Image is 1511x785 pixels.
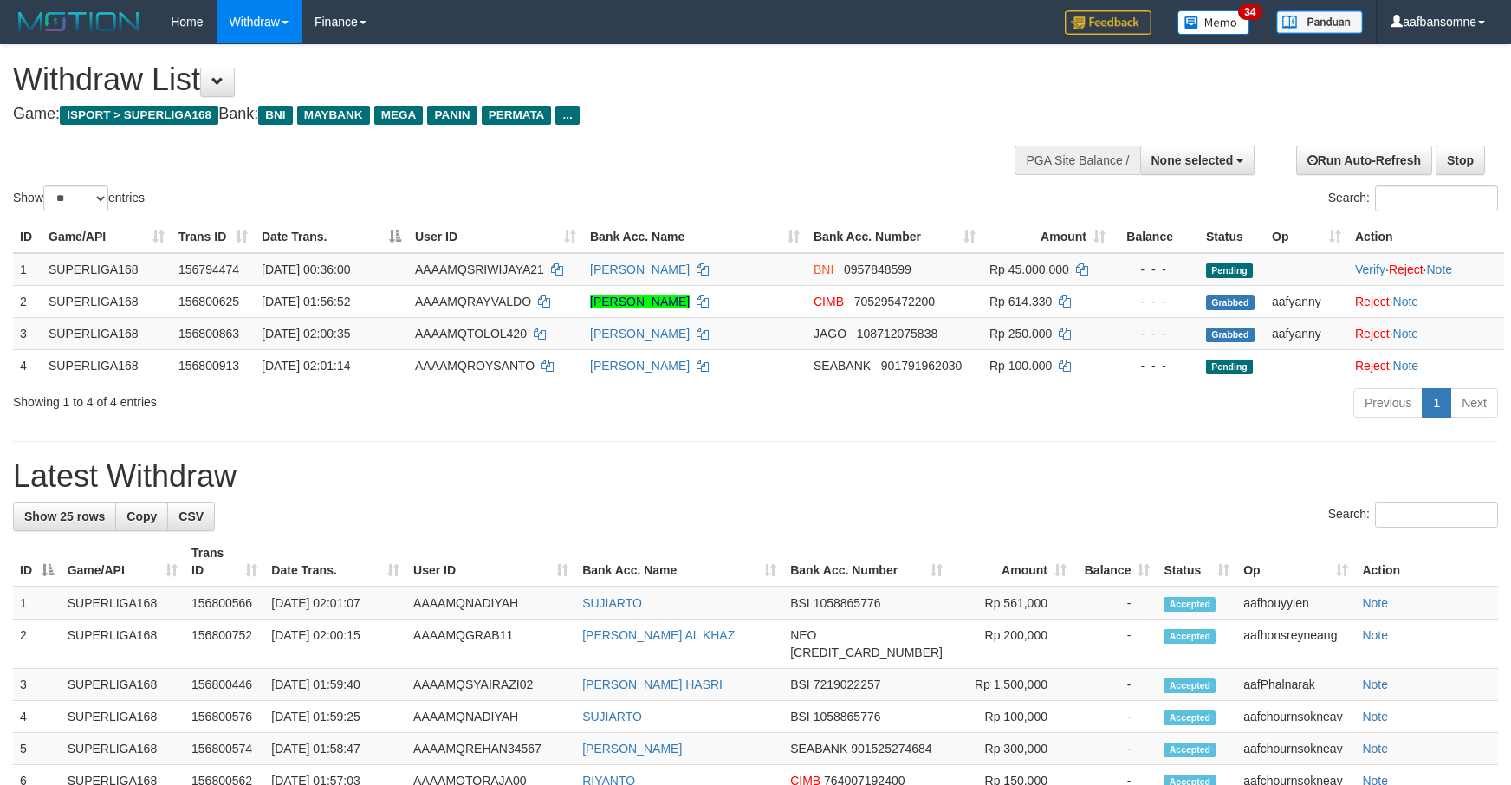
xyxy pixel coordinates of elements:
[13,9,145,35] img: MOTION_logo.png
[1236,587,1355,620] td: aafhouyyien
[255,221,408,253] th: Date Trans.: activate to sort column descending
[1119,357,1192,374] div: - - -
[415,263,544,276] span: AAAAMQSRIWIJAYA21
[1393,359,1419,373] a: Note
[1119,325,1192,342] div: - - -
[1265,221,1348,253] th: Op: activate to sort column ascending
[13,221,42,253] th: ID
[854,295,935,308] span: Copy 705295472200 to clipboard
[590,295,690,308] a: [PERSON_NAME]
[185,620,264,669] td: 156800752
[1362,710,1388,723] a: Note
[1362,628,1388,642] a: Note
[1164,743,1216,757] span: Accepted
[115,502,168,531] a: Copy
[42,221,172,253] th: Game/API: activate to sort column ascending
[1348,221,1504,253] th: Action
[814,295,844,308] span: CIMB
[1206,295,1255,310] span: Grabbed
[178,295,239,308] span: 156800625
[989,327,1052,341] span: Rp 250.000
[13,253,42,286] td: 1
[61,620,185,669] td: SUPERLIGA168
[989,295,1052,308] span: Rp 614.330
[406,537,575,587] th: User ID: activate to sort column ascending
[1375,502,1498,528] input: Search:
[582,678,723,691] a: [PERSON_NAME] HASRI
[814,678,881,691] span: Copy 7219022257 to clipboard
[814,327,846,341] span: JAGO
[582,742,682,756] a: [PERSON_NAME]
[61,587,185,620] td: SUPERLIGA168
[43,185,108,211] select: Showentries
[167,502,215,531] a: CSV
[790,742,847,756] span: SEABANK
[13,106,990,123] h4: Game: Bank:
[406,701,575,733] td: AAAAMQNADIYAH
[1112,221,1199,253] th: Balance
[1206,328,1255,342] span: Grabbed
[857,327,937,341] span: Copy 108712075838 to clipboard
[989,263,1069,276] span: Rp 45.000.000
[1073,587,1157,620] td: -
[406,620,575,669] td: AAAAMQGRAB11
[950,701,1073,733] td: Rp 100,000
[178,327,239,341] span: 156800863
[1436,146,1485,175] a: Stop
[13,317,42,349] td: 3
[61,701,185,733] td: SUPERLIGA168
[790,710,810,723] span: BSI
[42,285,172,317] td: SUPERLIGA168
[1073,701,1157,733] td: -
[24,509,105,523] span: Show 25 rows
[61,733,185,765] td: SUPERLIGA168
[1065,10,1151,35] img: Feedback.jpg
[1362,742,1388,756] a: Note
[881,359,962,373] span: Copy 901791962030 to clipboard
[415,327,527,341] span: AAAAMQTOLOL420
[406,669,575,701] td: AAAAMQSYAIRAZI02
[1353,388,1423,418] a: Previous
[950,669,1073,701] td: Rp 1,500,000
[262,263,350,276] span: [DATE] 00:36:00
[1164,678,1216,693] span: Accepted
[13,587,61,620] td: 1
[1348,349,1504,381] td: ·
[1073,733,1157,765] td: -
[1355,327,1390,341] a: Reject
[185,701,264,733] td: 156800576
[406,733,575,765] td: AAAAMQREHAN34567
[783,537,950,587] th: Bank Acc. Number: activate to sort column ascending
[1236,669,1355,701] td: aafPhalnarak
[1296,146,1432,175] a: Run Auto-Refresh
[1328,185,1498,211] label: Search:
[13,386,617,411] div: Showing 1 to 4 of 4 entries
[590,359,690,373] a: [PERSON_NAME]
[185,733,264,765] td: 156800574
[1073,537,1157,587] th: Balance: activate to sort column ascending
[1119,293,1192,310] div: - - -
[1177,10,1250,35] img: Button%20Memo.svg
[1355,359,1390,373] a: Reject
[262,327,350,341] span: [DATE] 02:00:35
[1355,537,1498,587] th: Action
[42,349,172,381] td: SUPERLIGA168
[13,62,990,97] h1: Withdraw List
[583,221,807,253] th: Bank Acc. Name: activate to sort column ascending
[1236,537,1355,587] th: Op: activate to sort column ascending
[1073,669,1157,701] td: -
[262,359,350,373] span: [DATE] 02:01:14
[264,537,406,587] th: Date Trans.: activate to sort column ascending
[1450,388,1498,418] a: Next
[1362,678,1388,691] a: Note
[264,587,406,620] td: [DATE] 02:01:07
[42,253,172,286] td: SUPERLIGA168
[408,221,583,253] th: User ID: activate to sort column ascending
[1355,263,1385,276] a: Verify
[13,285,42,317] td: 2
[427,106,477,125] span: PANIN
[1426,263,1452,276] a: Note
[989,359,1052,373] span: Rp 100.000
[1375,185,1498,211] input: Search:
[172,221,255,253] th: Trans ID: activate to sort column ascending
